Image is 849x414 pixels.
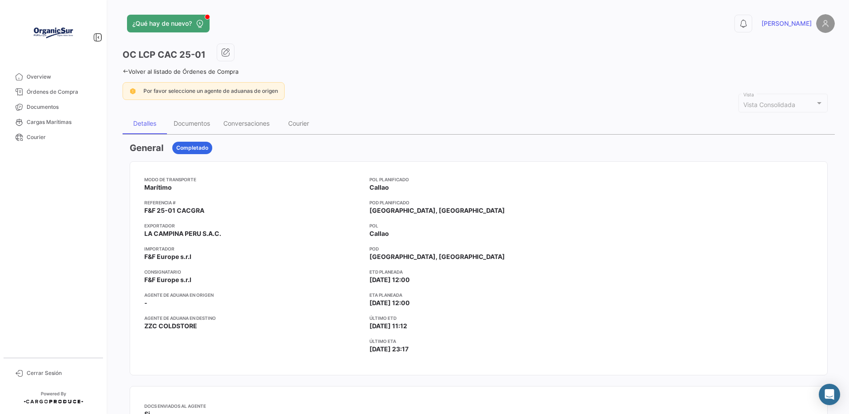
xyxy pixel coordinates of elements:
span: [GEOGRAPHIC_DATA], [GEOGRAPHIC_DATA] [369,252,505,261]
span: F&F Europe s.r.l [144,252,191,261]
app-card-info-title: ETD planeada [369,268,587,275]
span: [DATE] 11:12 [369,322,407,330]
a: Volver al listado de Órdenes de Compra [123,68,238,75]
span: Completado [176,144,208,152]
span: Courier [27,133,96,141]
span: Callao [369,229,389,238]
span: Documentos [27,103,96,111]
span: [DATE] 23:17 [369,345,409,354]
span: F&F Europe s.r.l [144,275,191,284]
app-card-info-title: POL [369,222,587,229]
div: Courier [288,119,309,127]
app-card-info-title: Agente de Aduana en Destino [144,314,362,322]
a: Órdenes de Compra [7,84,99,100]
span: [DATE] 12:00 [369,275,410,284]
mat-select-trigger: Vista Consolidada [743,101,795,108]
app-card-info-title: DOCS ENVIADOS AL AGENTE [144,402,479,410]
app-card-info-title: ETA planeada [369,291,587,299]
a: Cargas Marítimas [7,115,99,130]
div: Abrir Intercom Messenger [819,384,840,405]
a: Overview [7,69,99,84]
div: Conversaciones [223,119,270,127]
span: Por favor seleccione un agente de aduanas de origen [143,88,278,94]
span: Órdenes de Compra [27,88,96,96]
app-card-info-title: Agente de Aduana en Origen [144,291,362,299]
a: Courier [7,130,99,145]
span: [DATE] 12:00 [369,299,410,307]
span: Callao [369,183,389,192]
span: [PERSON_NAME] [762,19,812,28]
img: Logo+OrganicSur.png [31,11,75,55]
img: placeholder-user.png [816,14,835,33]
span: Marítimo [144,183,172,192]
app-card-info-title: Consignatario [144,268,362,275]
div: Documentos [174,119,210,127]
h3: OC LCP CAC 25-01 [123,48,206,61]
span: Cerrar Sesión [27,369,96,377]
app-card-info-title: Importador [144,245,362,252]
app-card-info-title: Último ETA [369,338,587,345]
span: ZZC COLDSTORE [144,322,197,330]
span: LA CAMPINA PERU S.A.C. [144,229,221,238]
span: ¿Qué hay de nuevo? [132,19,192,28]
app-card-info-title: Exportador [144,222,362,229]
span: - [144,299,147,307]
h3: General [130,142,163,154]
div: Detalles [133,119,156,127]
span: Overview [27,73,96,81]
app-card-info-title: POD Planificado [369,199,587,206]
a: Documentos [7,100,99,115]
span: F&F 25-01 CACGRA [144,206,204,215]
app-card-info-title: POL Planificado [369,176,587,183]
span: Cargas Marítimas [27,118,96,126]
app-card-info-title: Referencia # [144,199,362,206]
app-card-info-title: Último ETD [369,314,587,322]
app-card-info-title: Modo de Transporte [144,176,362,183]
span: [GEOGRAPHIC_DATA], [GEOGRAPHIC_DATA] [369,206,505,215]
app-card-info-title: POD [369,245,587,252]
button: ¿Qué hay de nuevo? [127,15,210,32]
